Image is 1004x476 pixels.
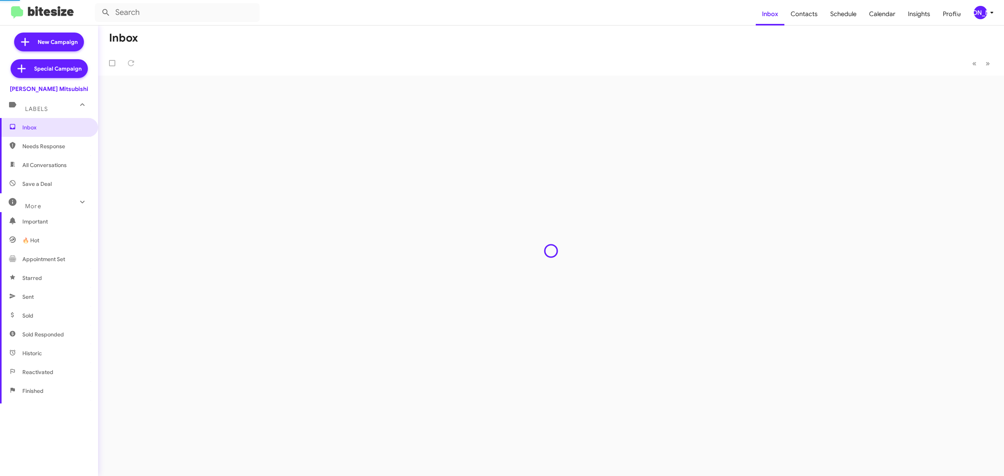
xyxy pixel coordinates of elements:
a: Special Campaign [11,59,88,78]
span: Sold [22,312,33,320]
span: New Campaign [38,38,78,46]
span: All Conversations [22,161,67,169]
a: Calendar [863,3,902,25]
nav: Page navigation example [968,55,995,71]
button: Previous [968,55,981,71]
a: Profile [937,3,967,25]
h1: Inbox [109,32,138,44]
a: Schedule [824,3,863,25]
span: Special Campaign [34,65,82,73]
span: Inbox [22,124,89,131]
span: 🔥 Hot [22,236,39,244]
span: Historic [22,349,42,357]
span: Important [22,218,89,225]
span: Needs Response [22,142,89,150]
a: Contacts [784,3,824,25]
a: Inbox [756,3,784,25]
a: Insights [902,3,937,25]
span: » [986,58,990,68]
span: Sold Responded [22,331,64,338]
button: [PERSON_NAME] [967,6,995,19]
span: « [972,58,977,68]
div: [PERSON_NAME] Mitsubishi [10,85,88,93]
span: Save a Deal [22,180,52,188]
span: Appointment Set [22,255,65,263]
span: More [25,203,41,210]
span: Labels [25,105,48,113]
span: Reactivated [22,368,53,376]
span: Starred [22,274,42,282]
div: [PERSON_NAME] [974,6,987,19]
a: New Campaign [14,33,84,51]
span: Sent [22,293,34,301]
input: Search [95,3,260,22]
button: Next [981,55,995,71]
span: Finished [22,387,44,395]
